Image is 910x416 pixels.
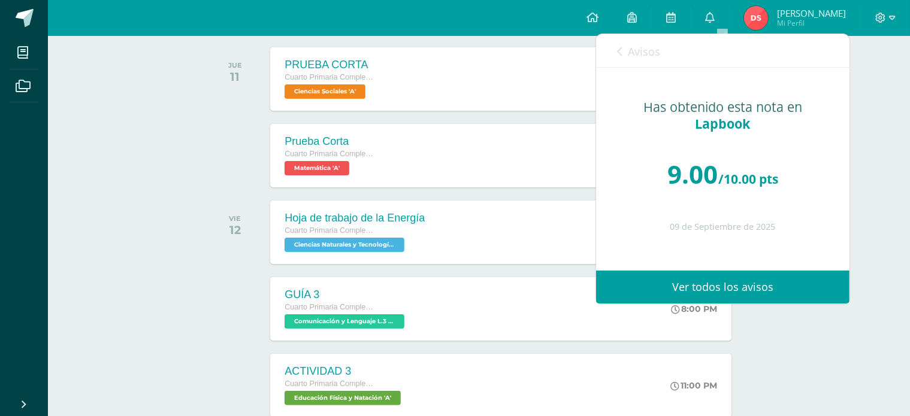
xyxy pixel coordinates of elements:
div: 11:00 PM [670,380,717,391]
span: Matemática 'A' [285,161,349,175]
span: Lapbook [695,115,750,132]
div: 09 de Septiembre de 2025 [620,222,826,232]
div: Hoja de trabajo de la Energía [285,212,425,224]
div: 11 [228,69,242,84]
span: Avisos [628,44,660,59]
span: [PERSON_NAME] [777,7,846,19]
div: Has obtenido esta nota en [620,99,826,132]
span: Cuarto Primaria Complementaria [285,303,374,311]
span: Ciencias Sociales 'A' [285,84,365,99]
div: JUE [228,61,242,69]
span: 9.00 [667,157,718,191]
img: 53d1dea75573273255adaa9689ca28cb.png [744,6,768,30]
span: Comunicación y Lenguaje L.3 (Inglés y Laboratorio) 'A' [285,314,404,329]
div: 8:00 PM [671,303,717,314]
span: Cuarto Primaria Complementaria [285,226,374,235]
a: Ver todos los avisos [596,271,849,303]
div: GUÍA 3 [285,289,407,301]
span: Cuarto Primaria Complementaria [285,150,374,158]
div: 12 [229,223,241,237]
span: Mi Perfil [777,18,846,28]
span: /10.00 pts [718,171,778,187]
div: PRUEBA CORTA [285,59,374,71]
span: Cuarto Primaria Complementaria [285,379,374,388]
div: ACTIVIDAD 3 [285,365,404,378]
span: Cuarto Primaria Complementaria [285,73,374,81]
span: Educación Física y Natación 'A' [285,391,401,405]
span: Ciencias Naturales y Tecnología 'A' [285,238,404,252]
div: VIE [229,214,241,223]
div: Prueba Corta [285,135,374,148]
